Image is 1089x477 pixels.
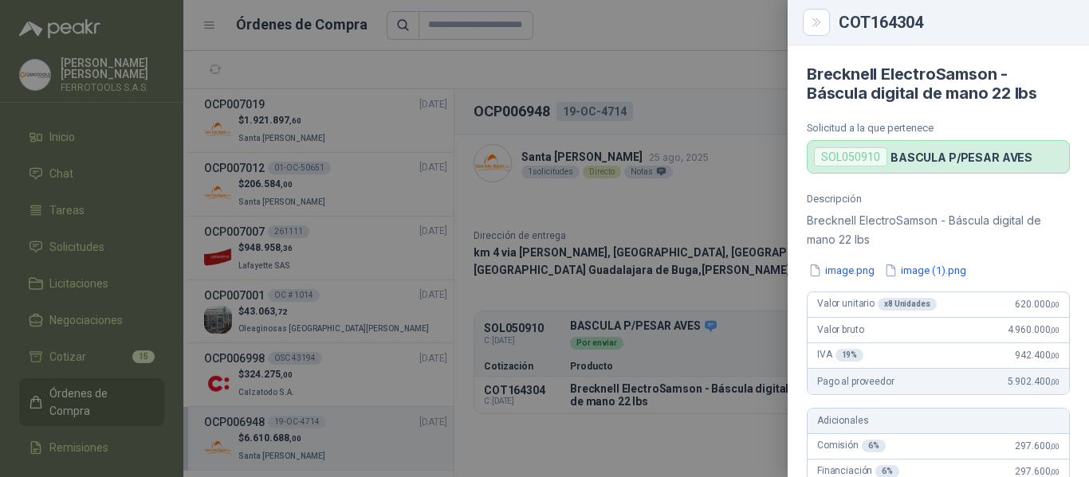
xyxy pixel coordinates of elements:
span: 297.600 [1015,466,1060,477]
h4: Brecknell ElectroSamson - Báscula digital de mano 22 lbs [807,65,1070,103]
span: ,00 [1050,300,1060,309]
p: Descripción [807,193,1070,205]
p: Solicitud a la que pertenece [807,122,1070,134]
span: ,00 [1050,377,1060,386]
span: 942.400 [1015,350,1060,361]
div: Adicionales [808,409,1069,434]
span: ,00 [1050,467,1060,476]
button: image (1).png [883,262,968,279]
span: Valor unitario [817,298,937,311]
span: 4.960.000 [1008,324,1060,335]
p: BASCULA P/PESAR AVES [890,151,1032,164]
p: Brecknell ElectroSamson - Báscula digital de mano 22 lbs [807,211,1070,249]
button: Close [807,13,826,32]
div: COT164304 [839,14,1070,30]
span: 5.902.400 [1008,376,1060,387]
span: ,00 [1050,326,1060,334]
div: x 8 Unidades [878,298,937,311]
div: 19 % [835,349,864,362]
div: SOL050910 [814,147,887,166]
button: image.png [807,262,876,279]
span: Valor bruto [817,324,863,335]
span: Comisión [817,440,886,452]
span: ,00 [1050,351,1060,360]
div: 6 % [862,440,886,452]
span: 297.600 [1015,440,1060,452]
span: ,00 [1050,442,1060,451]
span: 620.000 [1015,299,1060,310]
span: Pago al proveedor [817,376,894,387]
span: IVA [817,349,863,362]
